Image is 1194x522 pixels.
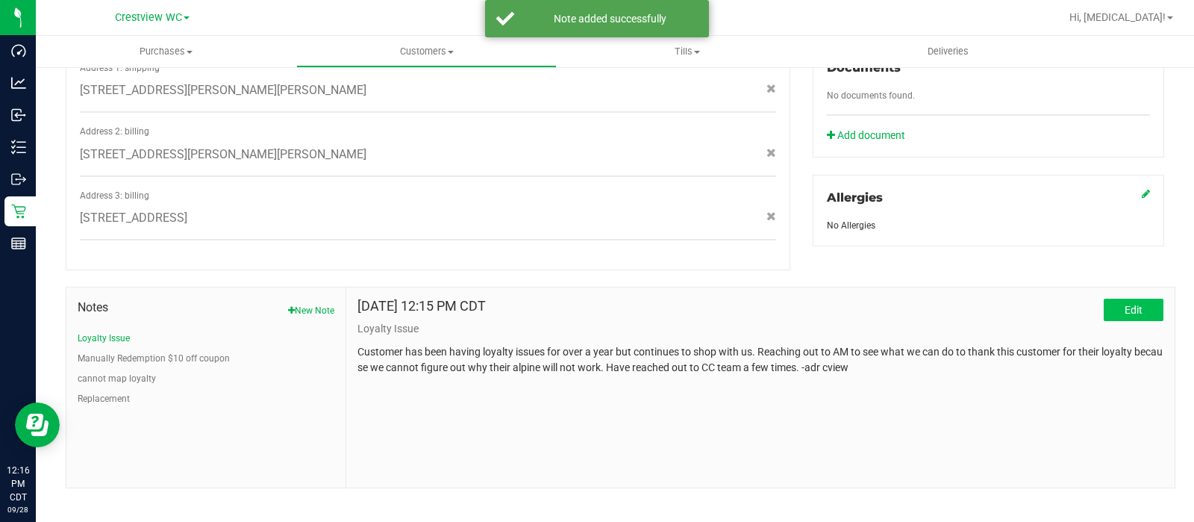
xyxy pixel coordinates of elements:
[11,43,26,58] inline-svg: Dashboard
[80,81,366,99] span: [STREET_ADDRESS][PERSON_NAME][PERSON_NAME]
[78,332,130,345] button: Loyalty Issue
[818,36,1078,67] a: Deliveries
[11,75,26,90] inline-svg: Analytics
[907,45,989,58] span: Deliveries
[1104,299,1163,321] button: Edit
[11,140,26,155] inline-svg: Inventory
[827,128,913,143] a: Add document
[827,90,915,101] span: No documents found.
[7,464,29,504] p: 12:16 PM CDT
[11,172,26,187] inline-svg: Outbound
[80,209,187,227] span: [STREET_ADDRESS]
[36,45,296,58] span: Purchases
[78,372,156,385] button: cannot map loyalty
[78,352,230,365] button: Manually Redemption $10 off coupon
[36,36,296,67] a: Purchases
[78,392,130,406] button: Replacement
[557,36,817,67] a: Tills
[522,11,698,26] div: Note added successfully
[297,45,556,58] span: Customers
[357,321,1163,337] p: Loyalty Issue
[1069,11,1166,23] span: Hi, [MEDICAL_DATA]!
[11,236,26,251] inline-svg: Reports
[80,125,149,138] label: Address 2: billing
[288,304,334,317] button: New Note
[827,219,1150,232] div: No Allergies
[357,344,1163,376] p: Customer has been having loyalty issues for over a year but continues to shop with us. Reaching o...
[7,504,29,515] p: 09/28
[11,108,26,122] inline-svg: Inbound
[557,45,816,58] span: Tills
[115,11,182,24] span: Crestview WC
[80,189,149,202] label: Address 3: billing
[11,204,26,219] inline-svg: Retail
[80,146,366,164] span: [STREET_ADDRESS][PERSON_NAME][PERSON_NAME]
[1125,304,1143,316] span: Edit
[78,299,334,317] span: Notes
[827,190,883,205] span: Allergies
[296,36,557,67] a: Customers
[357,299,486,314] h4: [DATE] 12:15 PM CDT
[15,403,60,447] iframe: Resource center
